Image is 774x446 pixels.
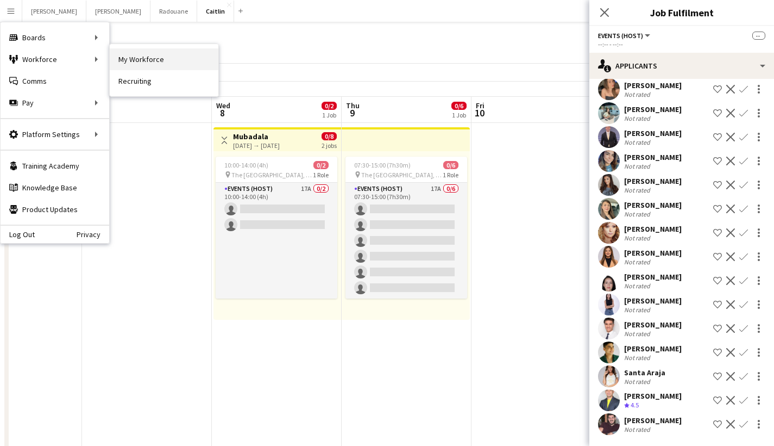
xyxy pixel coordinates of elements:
span: 0/8 [322,132,337,140]
span: -- [752,32,765,40]
a: Training Academy [1,155,109,177]
div: [PERSON_NAME] [624,224,682,234]
span: The [GEOGRAPHIC_DATA], [GEOGRAPHIC_DATA] [361,171,443,179]
div: Not rated [624,354,652,362]
h3: Job Fulfilment [589,5,774,20]
span: 0/2 [322,102,337,110]
div: [PERSON_NAME] [624,152,682,162]
div: [PERSON_NAME] [624,200,682,210]
app-job-card: 10:00-14:00 (4h)0/2 The [GEOGRAPHIC_DATA], [GEOGRAPHIC_DATA]1 RoleEvents (Host)17A0/210:00-14:00 ... [216,157,337,299]
div: Platform Settings [1,123,109,145]
span: 10 [474,107,484,119]
div: Workforce [1,48,109,70]
div: --:-- - --:-- [598,40,765,48]
div: Not rated [624,234,652,242]
div: Not rated [624,210,652,218]
app-job-card: 07:30-15:00 (7h30m)0/6 The [GEOGRAPHIC_DATA], [GEOGRAPHIC_DATA]1 RoleEvents (Host)17A0/607:30-15:... [345,157,467,299]
div: [PERSON_NAME] [624,104,682,114]
app-card-role: Events (Host)17A0/210:00-14:00 (4h) [216,183,337,299]
div: [PERSON_NAME] [624,416,682,425]
a: Product Updates [1,199,109,220]
app-card-role: Events (Host)17A0/607:30-15:00 (7h30m) [345,183,467,299]
button: [PERSON_NAME] [22,1,86,22]
button: Caitlin [197,1,234,22]
span: 4.5 [631,401,639,409]
div: Not rated [624,377,652,386]
a: Knowledge Base [1,177,109,199]
div: Not rated [624,90,652,98]
div: [PERSON_NAME] [624,320,682,330]
div: 2 jobs [322,140,337,150]
div: [PERSON_NAME] [624,128,682,138]
span: Thu [346,101,360,110]
div: [PERSON_NAME] [624,272,682,282]
span: 1 Role [443,171,458,179]
div: [PERSON_NAME] [624,80,682,90]
div: Not rated [624,282,652,290]
span: 1 Role [313,171,329,179]
button: Radouane [150,1,197,22]
span: 07:30-15:00 (7h30m) [354,161,411,169]
div: Santa Araja [624,368,665,377]
a: My Workforce [110,48,218,70]
h3: Mubadala [233,132,280,141]
div: Not rated [624,114,652,122]
div: Not rated [624,138,652,146]
span: 0/6 [451,102,467,110]
div: [PERSON_NAME] [624,248,682,258]
span: 9 [344,107,360,119]
span: The [GEOGRAPHIC_DATA], [GEOGRAPHIC_DATA] [231,171,313,179]
div: Not rated [624,330,652,338]
a: Recruiting [110,70,218,92]
span: Events (Host) [598,32,643,40]
span: Wed [216,101,230,110]
a: Comms [1,70,109,92]
div: [DATE] → [DATE] [233,141,280,150]
a: Log Out [1,230,35,239]
span: 0/6 [443,161,458,169]
div: Not rated [624,186,652,194]
div: [PERSON_NAME] [624,391,682,401]
span: 0/2 [313,161,329,169]
span: 8 [215,107,230,119]
span: 10:00-14:00 (4h) [224,161,268,169]
div: Applicants [589,53,774,79]
div: Not rated [624,306,652,314]
div: Not rated [624,162,652,170]
div: Not rated [624,425,652,433]
div: [PERSON_NAME] [624,176,682,186]
div: 1 Job [452,111,466,119]
div: Pay [1,92,109,114]
div: [PERSON_NAME] [624,344,682,354]
button: [PERSON_NAME] [86,1,150,22]
div: Not rated [624,258,652,266]
a: Privacy [77,230,109,239]
div: Boards [1,27,109,48]
div: 1 Job [322,111,336,119]
button: Events (Host) [598,32,652,40]
div: [PERSON_NAME] [624,296,682,306]
span: Fri [476,101,484,110]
